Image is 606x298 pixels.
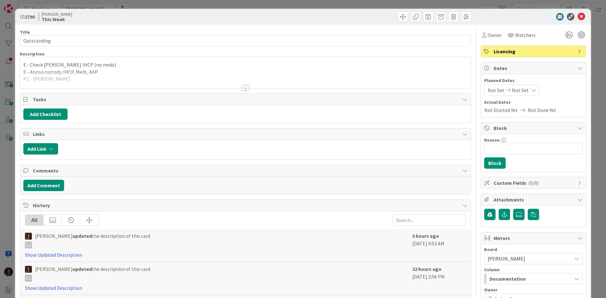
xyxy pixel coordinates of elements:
button: Add Comment [23,180,64,191]
span: Planned Dates [484,77,583,84]
span: [PERSON_NAME] [42,12,72,17]
span: [PERSON_NAME] the description of this card [35,265,150,282]
span: ID [20,13,35,20]
span: [PERSON_NAME] [488,255,525,262]
span: Links [33,130,459,138]
span: Not Started Yet [484,106,518,114]
span: Tasks [33,96,459,103]
span: Comments [33,167,459,174]
img: RF [25,233,32,240]
span: Column [484,267,500,272]
a: Show Updated Description [25,252,82,258]
div: [DATE] 2:56 PM [412,265,466,292]
span: History [33,202,459,209]
span: Licensing [494,48,574,55]
span: Actual Dates [484,99,583,106]
span: Owner [484,288,498,292]
span: Block [494,124,574,132]
button: Block [484,157,506,169]
p: E - Alyssa custody, IHCP, Meds, AAP [23,68,467,76]
button: Add Checklist [23,108,68,120]
b: This Week [42,17,72,22]
div: All [25,215,44,225]
span: ( 0/0 ) [528,180,539,186]
b: updated [73,233,92,239]
p: E - Check [PERSON_NAME] IHCP (no meds) [23,61,467,68]
label: Reason [484,137,500,143]
span: Board [484,247,497,252]
input: Search... [393,214,466,226]
span: [PERSON_NAME] the description of this card [35,232,150,248]
span: Dates [494,64,574,72]
span: Not Set [488,86,504,94]
span: Not Done Yet [528,106,556,114]
b: 3 hours ago [412,233,439,239]
span: Description [20,51,45,57]
b: 2790 [25,14,35,20]
b: updated [73,266,92,272]
span: Attachments [494,196,574,203]
div: [DATE] 9:03 AM [412,232,466,259]
span: Custom Fields [494,179,574,187]
button: Documentation [484,273,583,284]
img: RF [25,266,32,273]
label: Title [20,29,30,35]
span: Mirrors [494,234,574,242]
span: Documentation [490,275,526,283]
span: Watchers [515,31,536,39]
input: type card name here... [20,35,471,46]
a: Show Updated Description [25,285,82,291]
button: Add Link [23,143,58,155]
span: Not Set [512,86,529,94]
span: Owner [488,31,502,39]
b: 22 hours ago [412,266,442,272]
